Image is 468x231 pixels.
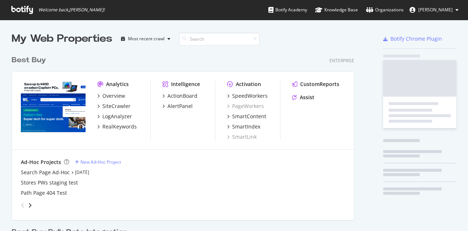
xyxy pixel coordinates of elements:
[21,189,67,197] a: Path Page 404 Test
[21,81,86,133] img: bestbuy.com
[106,81,129,88] div: Analytics
[300,94,314,101] div: Assist
[383,35,442,42] a: Botify Chrome Plugin
[227,133,257,141] a: SmartLink
[329,57,354,64] div: Enterprise
[97,123,137,130] a: RealKeywords
[404,4,464,16] button: [PERSON_NAME]
[80,159,121,165] div: New Ad-Hoc Project
[232,123,260,130] div: SmartIndex
[315,6,358,14] div: Knowledge Base
[102,92,125,100] div: Overview
[227,123,260,130] a: SmartIndex
[232,113,266,120] div: SmartContent
[75,159,121,165] a: New Ad-Hoc Project
[12,55,46,66] div: Best Buy
[167,92,197,100] div: ActionBoard
[118,33,173,45] button: Most recent crawl
[97,103,131,110] a: SiteCrawler
[12,31,112,46] div: My Web Properties
[102,113,132,120] div: LogAnalyzer
[179,33,260,45] input: Search
[162,92,197,100] a: ActionBoard
[162,103,193,110] a: AlertPanel
[167,103,193,110] div: AlertPanel
[227,113,266,120] a: SmartContent
[102,123,137,130] div: RealKeywords
[75,169,89,175] a: [DATE]
[12,55,49,66] a: Best Buy
[227,92,268,100] a: SpeedWorkers
[292,81,339,88] a: CustomReports
[390,35,442,42] div: Botify Chrome Plugin
[232,92,268,100] div: SpeedWorkers
[38,7,105,13] span: Welcome back, [PERSON_NAME] !
[366,6,404,14] div: Organizations
[97,113,132,120] a: LogAnalyzer
[97,92,125,100] a: Overview
[418,7,453,13] span: Jake McCormick
[21,159,61,166] div: Ad-Hoc Projects
[102,103,131,110] div: SiteCrawler
[268,6,307,14] div: Botify Academy
[227,103,264,110] a: PageWorkers
[171,81,200,88] div: Intelligence
[21,169,70,176] a: Search Page Ad-Hoc
[128,37,165,41] div: Most recent crawl
[21,179,78,186] a: Stores PWs staging test
[236,81,261,88] div: Activation
[27,202,33,209] div: angle-right
[292,94,314,101] a: Assist
[300,81,339,88] div: CustomReports
[18,200,27,211] div: angle-left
